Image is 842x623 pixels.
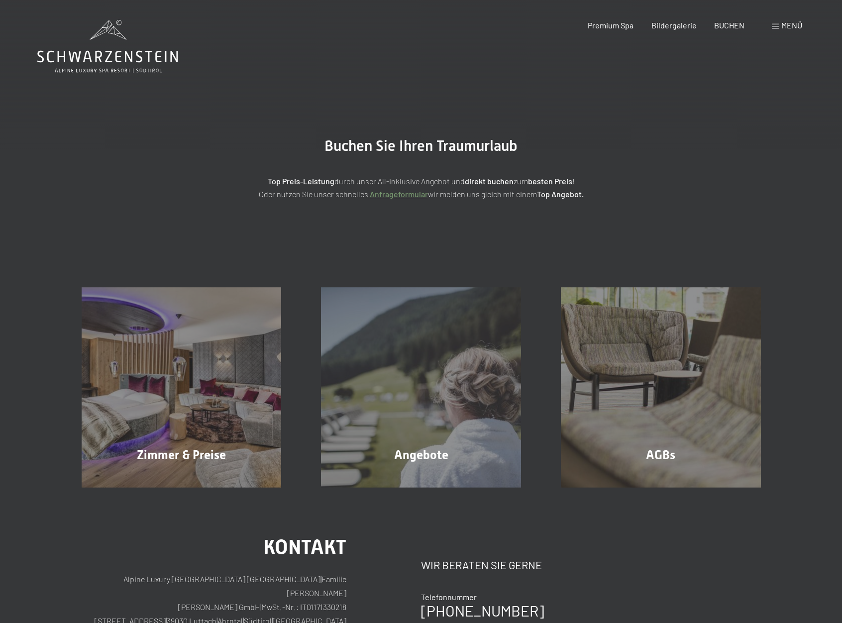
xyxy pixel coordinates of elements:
[260,602,261,612] span: |
[320,574,321,584] span: |
[370,189,428,199] a: Anfrageformular
[62,287,302,488] a: Buchung Zimmer & Preise
[421,592,477,602] span: Telefonnummer
[324,137,518,154] span: Buchen Sie Ihren Traumurlaub
[394,448,448,462] span: Angebote
[588,20,633,30] a: Premium Spa
[263,535,346,559] span: Kontakt
[137,448,226,462] span: Zimmer & Preise
[465,176,514,186] strong: direkt buchen
[528,176,572,186] strong: besten Preis
[537,189,584,199] strong: Top Angebot.
[646,448,675,462] span: AGBs
[268,176,334,186] strong: Top Preis-Leistung
[541,287,781,488] a: Buchung AGBs
[714,20,744,30] a: BUCHEN
[421,558,542,571] span: Wir beraten Sie gerne
[421,602,544,620] a: [PHONE_NUMBER]
[172,175,670,200] p: durch unser All-inklusive Angebot und zum ! Oder nutzen Sie unser schnelles wir melden uns gleich...
[301,287,541,488] a: Buchung Angebote
[781,20,802,30] span: Menü
[651,20,697,30] a: Bildergalerie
